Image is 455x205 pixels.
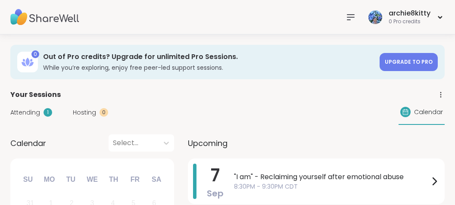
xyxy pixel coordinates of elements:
h3: While you’re exploring, enjoy free peer-led support sessions. [43,63,374,72]
div: Tu [61,170,80,189]
div: Th [104,170,123,189]
div: We [83,170,102,189]
div: 0 [100,108,108,117]
span: 8:30PM - 9:30PM CDT [234,182,429,191]
div: 1 [44,108,52,117]
span: 7 [211,163,220,187]
span: Upcoming [188,137,227,149]
div: Mo [40,170,59,189]
img: archie8kitty [368,10,382,24]
div: Su [19,170,37,189]
div: archie8kitty [389,9,430,18]
span: Sep [207,187,224,199]
div: 0 Pro credits [389,18,430,25]
div: Fr [125,170,144,189]
span: Upgrade to Pro [385,58,433,65]
h3: Out of Pro credits? Upgrade for unlimited Pro Sessions. [43,52,374,62]
span: "I am" - Reclaiming yourself after emotional abuse [234,172,429,182]
img: ShareWell Nav Logo [10,2,79,32]
span: Calendar [10,137,46,149]
span: Calendar [414,108,443,117]
span: Hosting [73,108,96,117]
span: Attending [10,108,40,117]
div: Sa [147,170,166,189]
div: 0 [31,50,39,58]
span: Your Sessions [10,90,61,100]
a: Upgrade to Pro [380,53,438,71]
